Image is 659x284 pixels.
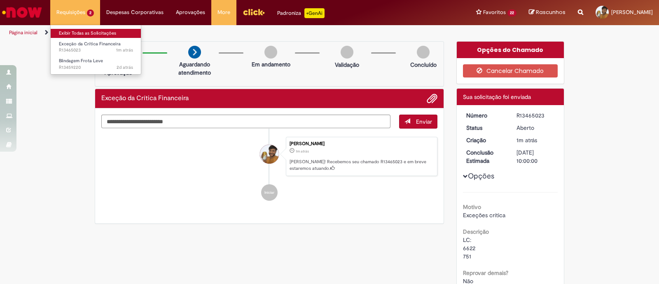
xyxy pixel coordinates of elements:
[463,93,531,101] span: Sua solicitação foi enviada
[243,6,265,18] img: click_logo_yellow_360x200.png
[176,8,205,16] span: Aprovações
[51,40,141,55] a: Aberto R13465023 : Exceção da Crítica Financeira
[59,47,133,54] span: R13465023
[463,203,481,211] b: Motivo
[399,115,437,129] button: Enviar
[1,4,43,21] img: ServiceNow
[611,9,653,16] span: [PERSON_NAME]
[417,46,430,59] img: img-circle-grey.png
[507,9,516,16] span: 22
[51,56,141,72] a: Aberto R13459220 : Blindagem Frota Leve
[50,25,141,75] ul: Requisições
[463,64,558,77] button: Cancelar Chamado
[516,136,555,144] div: 30/08/2025 13:04:31
[460,136,511,144] dt: Criação
[516,111,555,120] div: R13465023
[101,115,390,129] textarea: Digite sua mensagem aqui...
[116,47,133,53] time: 30/08/2025 13:04:32
[59,41,121,47] span: Exceção da Crítica Financeira
[296,149,309,154] span: 1m atrás
[463,236,477,260] span: LC: 6622 751
[9,29,37,36] a: Página inicial
[106,8,164,16] span: Despesas Corporativas
[529,9,566,16] a: Rascunhos
[252,60,290,68] p: Em andamento
[457,42,564,58] div: Opções do Chamado
[56,8,85,16] span: Requisições
[460,111,511,120] dt: Número
[296,149,309,154] time: 30/08/2025 13:04:31
[188,46,201,59] img: arrow-next.png
[516,136,537,144] span: 1m atrás
[463,269,508,277] b: Reprovar demais?
[341,46,353,59] img: img-circle-grey.png
[101,129,437,209] ul: Histórico de tíquete
[463,211,505,219] span: Exceções crítica
[101,137,437,176] li: Diego de Souza
[277,8,325,18] div: Padroniza
[87,9,94,16] span: 2
[460,148,511,165] dt: Conclusão Estimada
[463,228,489,235] b: Descrição
[460,124,511,132] dt: Status
[536,8,566,16] span: Rascunhos
[117,64,133,70] time: 28/08/2025 16:38:19
[335,61,359,69] p: Validação
[290,159,433,171] p: [PERSON_NAME]! Recebemos seu chamado R13465023 e em breve estaremos atuando.
[304,8,325,18] p: +GenAi
[175,60,215,77] p: Aguardando atendimento
[116,47,133,53] span: 1m atrás
[264,46,277,59] img: img-circle-grey.png
[59,64,133,71] span: R13459220
[483,8,506,16] span: Favoritos
[217,8,230,16] span: More
[516,148,555,165] div: [DATE] 10:00:00
[51,29,141,38] a: Exibir Todas as Solicitações
[101,95,189,102] h2: Exceção da Crítica Financeira Histórico de tíquete
[416,118,432,125] span: Enviar
[290,141,433,146] div: [PERSON_NAME]
[410,61,437,69] p: Concluído
[117,64,133,70] span: 2d atrás
[6,25,433,40] ul: Trilhas de página
[516,124,555,132] div: Aberto
[427,93,437,104] button: Adicionar anexos
[59,58,103,64] span: Blindagem Frota Leve
[260,145,279,164] div: Diego de Souza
